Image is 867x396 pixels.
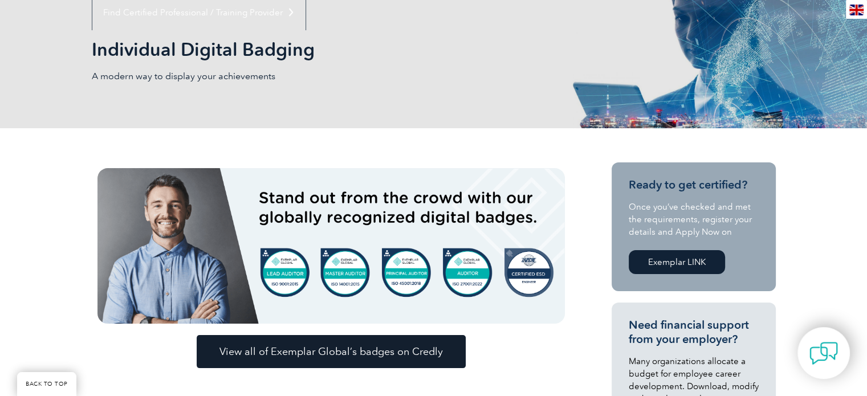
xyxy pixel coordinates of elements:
a: Exemplar LINK [629,250,725,274]
h2: Individual Digital Badging [92,40,571,59]
img: badges [97,168,565,324]
p: A modern way to display your achievements [92,70,434,83]
p: Once you’ve checked and met the requirements, register your details and Apply Now on [629,201,759,238]
img: en [849,5,864,15]
span: View all of Exemplar Global’s badges on Credly [219,346,443,357]
a: View all of Exemplar Global’s badges on Credly [197,335,466,368]
h3: Need financial support from your employer? [629,318,759,346]
h3: Ready to get certified? [629,178,759,192]
img: contact-chat.png [809,339,838,368]
a: BACK TO TOP [17,372,76,396]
